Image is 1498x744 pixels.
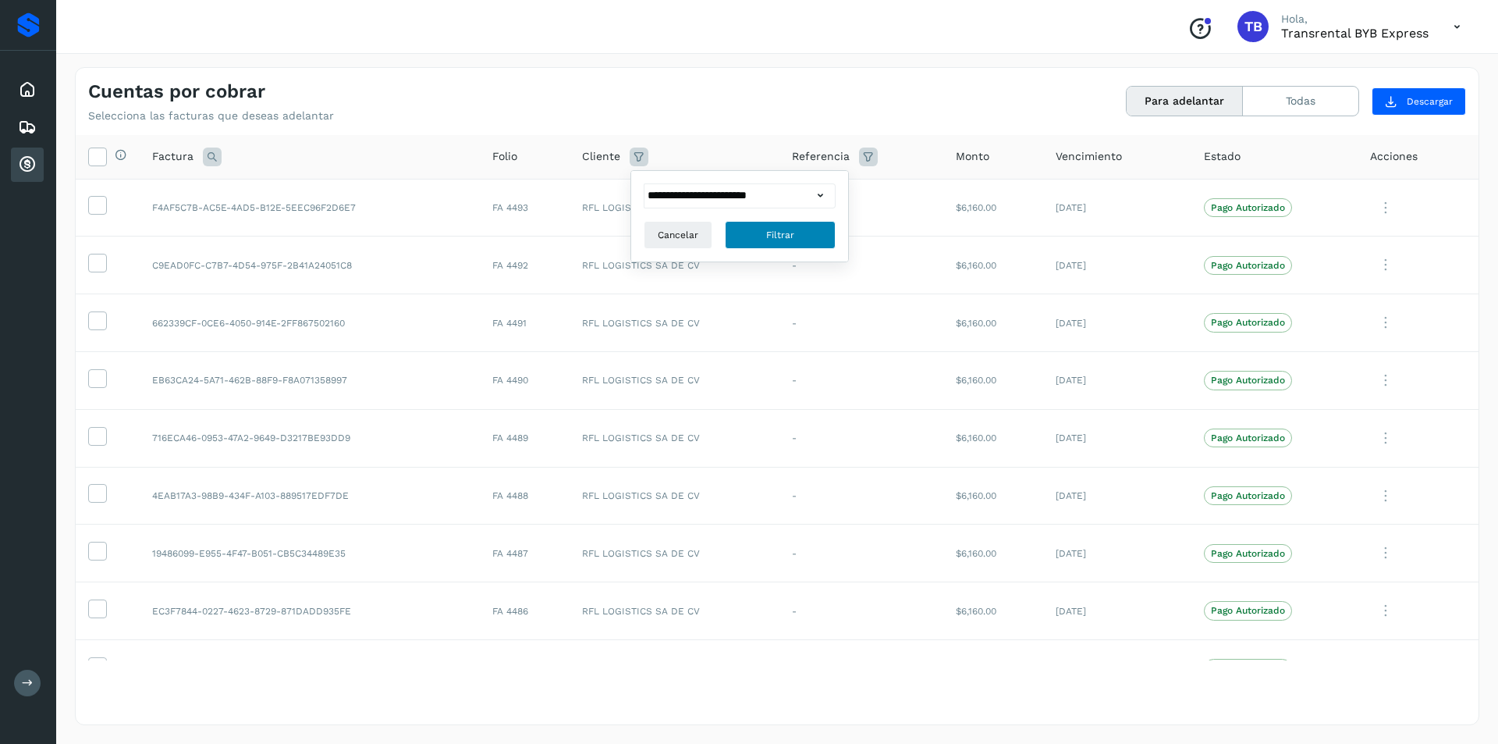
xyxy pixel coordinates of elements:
td: FA 4490 [480,351,570,409]
td: RFL LOGISTICS SA DE CV [570,237,780,294]
td: F4AF5C7B-AC5E-4AD5-B12E-5EEC96F2D6E7 [140,179,480,237]
div: Cuentas por cobrar [11,148,44,182]
td: - [779,294,942,352]
td: FA 4493 [480,179,570,237]
p: Pago Autorizado [1211,433,1285,443]
td: FA 4485 [480,639,570,697]
td: [DATE] [1043,179,1191,237]
td: - [779,179,942,237]
td: - [779,237,942,294]
p: Pago Autorizado [1211,548,1285,559]
td: $6,160.00 [943,179,1043,237]
td: - [779,409,942,467]
td: - [779,467,942,525]
td: RFL LOGISTICS SA DE CV [570,467,780,525]
p: Pago Autorizado [1211,260,1285,271]
button: Para adelantar [1127,87,1243,116]
td: FA 4488 [480,467,570,525]
td: 662339CF-0CE6-4050-914E-2FF867502160 [140,294,480,352]
td: $6,160.00 [943,409,1043,467]
td: [DATE] [1043,525,1191,582]
div: Inicio [11,73,44,107]
td: FA 4486 [480,582,570,640]
td: [DATE] [1043,467,1191,525]
td: 19486099-E955-4F47-B051-CB5C34489E35 [140,525,480,582]
span: Factura [152,148,193,165]
td: 716ECA46-0953-47A2-9649-D3217BE93DD9 [140,409,480,467]
td: C9EAD0FC-C7B7-4D54-975F-2B41A24051C8 [140,237,480,294]
span: Acciones [1370,148,1418,165]
span: Vencimiento [1056,148,1122,165]
td: $6,160.00 [943,467,1043,525]
td: $6,160.00 [943,639,1043,697]
td: - [779,639,942,697]
button: Descargar [1372,87,1466,116]
td: RFL LOGISTICS SA DE CV [570,351,780,409]
td: EB63CA24-5A71-462B-88F9-F8A071358997 [140,351,480,409]
td: [DATE] [1043,237,1191,294]
p: Pago Autorizado [1211,605,1285,616]
td: - [779,582,942,640]
button: Todas [1243,87,1358,116]
td: [DATE] [1043,639,1191,697]
td: FA 4491 [480,294,570,352]
td: - [779,351,942,409]
td: EC3F7844-0227-4623-8729-871DADD935FE [140,582,480,640]
td: RFL LOGISTICS SA DE CV [570,582,780,640]
div: Embarques [11,110,44,144]
p: Hola, [1281,12,1429,26]
td: $6,160.00 [943,525,1043,582]
span: Monto [956,148,989,165]
td: FA 4487 [480,525,570,582]
td: RFL LOGISTICS SA DE CV [570,639,780,697]
td: $6,160.00 [943,237,1043,294]
p: Selecciona las facturas que deseas adelantar [88,109,334,123]
p: Pago Autorizado [1211,317,1285,328]
td: $6,160.00 [943,351,1043,409]
td: $6,160.00 [943,582,1043,640]
td: [DATE] [1043,409,1191,467]
td: [DATE] [1043,294,1191,352]
td: [DATE] [1043,351,1191,409]
td: [DATE] [1043,582,1191,640]
td: RFL LOGISTICS SA DE CV [570,525,780,582]
span: Descargar [1407,94,1453,109]
td: 6BDBCB89-1760-4F0A-B8F7-814842072FBD [140,639,480,697]
h4: Cuentas por cobrar [88,80,265,103]
td: RFL LOGISTICS SA DE CV [570,179,780,237]
p: Pago Autorizado [1211,490,1285,501]
td: 4EAB17A3-98B9-434F-A103-889517EDF7DE [140,467,480,525]
span: Folio [492,148,517,165]
td: $6,160.00 [943,294,1043,352]
p: Pago Autorizado [1211,375,1285,386]
td: RFL LOGISTICS SA DE CV [570,294,780,352]
span: Referencia [792,148,850,165]
span: Estado [1204,148,1241,165]
td: FA 4489 [480,409,570,467]
p: Transrental BYB Express [1281,26,1429,41]
td: - [779,525,942,582]
span: Cliente [582,148,620,165]
p: Pago Autorizado [1211,202,1285,213]
td: RFL LOGISTICS SA DE CV [570,409,780,467]
td: FA 4492 [480,237,570,294]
